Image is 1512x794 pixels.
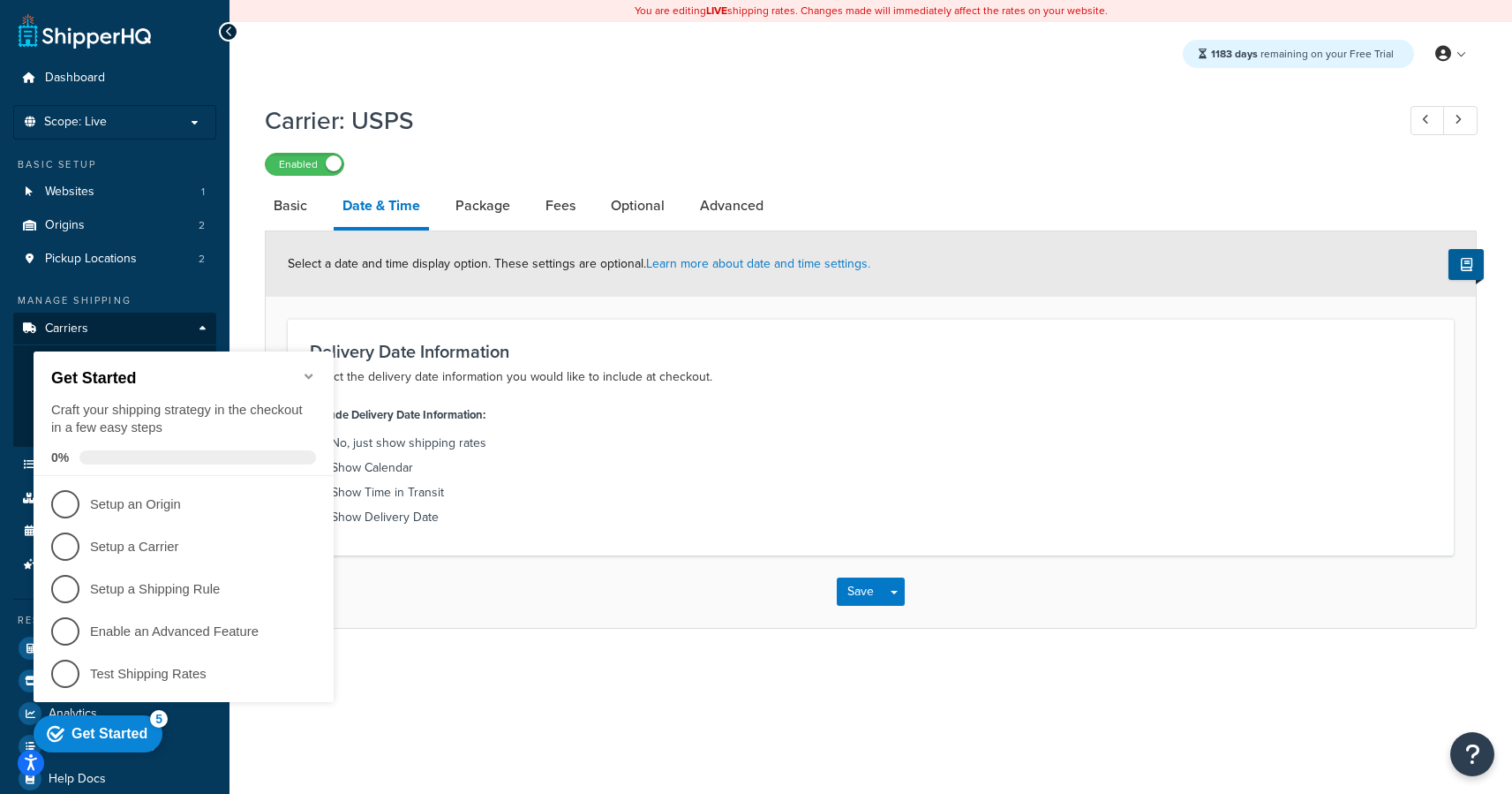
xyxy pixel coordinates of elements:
[13,632,216,664] a: Test Your Rates
[13,176,216,208] a: Websites1
[64,294,275,313] p: Enable an Advanced Feature
[265,103,1378,138] h1: Carrier: USPS
[1211,46,1258,62] strong: 1183 days
[602,185,673,227] a: Optional
[45,252,137,267] span: Pickup Locations
[199,252,205,267] span: 2
[13,515,216,548] li: Time Slots
[13,730,216,762] a: Activity LogNEW
[13,157,216,172] div: Basic Setup
[691,185,772,227] a: Advanced
[7,387,136,424] div: Get Started 5 items remaining, 0% complete
[13,515,216,548] a: Time Slots0
[7,324,307,367] li: Test Shipping Rates
[13,412,216,445] li: Custom Method Names
[706,3,727,19] b: LIVE
[201,185,205,200] span: 1
[25,41,290,59] h2: Get Started
[45,321,88,337] span: Carriers
[310,342,1432,361] h3: Delivery Date Information
[13,243,216,276] li: Pickup Locations
[13,379,216,412] a: Method Merging Rules1
[310,403,485,427] label: Include Delivery Date Information:
[124,382,141,399] div: 5
[1450,732,1494,776] button: Open Resource Center
[13,345,216,378] a: AllCarriers27
[266,154,343,175] label: Enabled
[45,185,94,200] span: Websites
[7,197,307,239] li: Setup a Carrier
[13,313,216,345] a: Carriers
[331,484,444,502] div: Show Time in Transit
[310,367,1432,388] p: Select the delivery date information you would like to include at checkout.
[331,509,439,526] div: Show Delivery Date
[275,41,290,55] div: Minimize checklist
[13,730,216,762] li: [object Object]
[64,252,275,270] p: Setup a Shipping Rule
[331,435,486,452] div: No, just show shipping rates
[334,185,429,231] a: Date & Time
[1410,106,1445,135] a: Previous Record
[7,282,307,324] li: Enable an Advanced Feature
[13,482,216,515] a: Boxes
[13,293,216,308] div: Manage Shipping
[13,313,216,447] li: Carriers
[199,218,205,233] span: 2
[13,548,216,581] li: Advanced Features
[1443,106,1478,135] a: Next Record
[64,209,275,228] p: Setup a Carrier
[1448,249,1484,280] button: Show Help Docs
[64,337,275,355] p: Test Shipping Rates
[45,397,121,413] div: Get Started
[13,62,216,95] a: Dashboard
[25,72,290,109] div: Craft your shipping strategy in the checkout in a few easy steps
[64,167,275,185] p: Setup an Origin
[13,176,216,208] li: Websites
[13,243,216,276] a: Pickup Locations2
[49,772,106,787] span: Help Docs
[837,578,884,606] button: Save
[7,239,307,282] li: Setup a Shipping Rule
[331,459,413,477] div: Show Calendar
[45,218,85,233] span: Origins
[45,71,105,86] span: Dashboard
[13,698,216,730] a: Analytics
[447,185,519,227] a: Package
[13,379,216,412] li: Method Merging Rules
[13,665,216,697] a: Marketplace
[13,412,216,445] a: Custom Method Names2
[537,185,584,227] a: Fees
[13,449,216,481] a: Shipping Rules
[646,254,870,273] a: Learn more about date and time settings.
[7,155,307,197] li: Setup an Origin
[265,185,316,227] a: Basic
[288,254,870,273] span: Select a date and time display option. These settings are optional.
[1211,46,1394,62] span: remaining on your Free Trial
[13,613,216,628] div: Resources
[13,548,216,581] a: Advanced Features11
[13,209,216,242] li: Origins
[25,122,53,136] span: 0%
[13,209,216,242] a: Origins2
[44,115,107,130] span: Scope: Live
